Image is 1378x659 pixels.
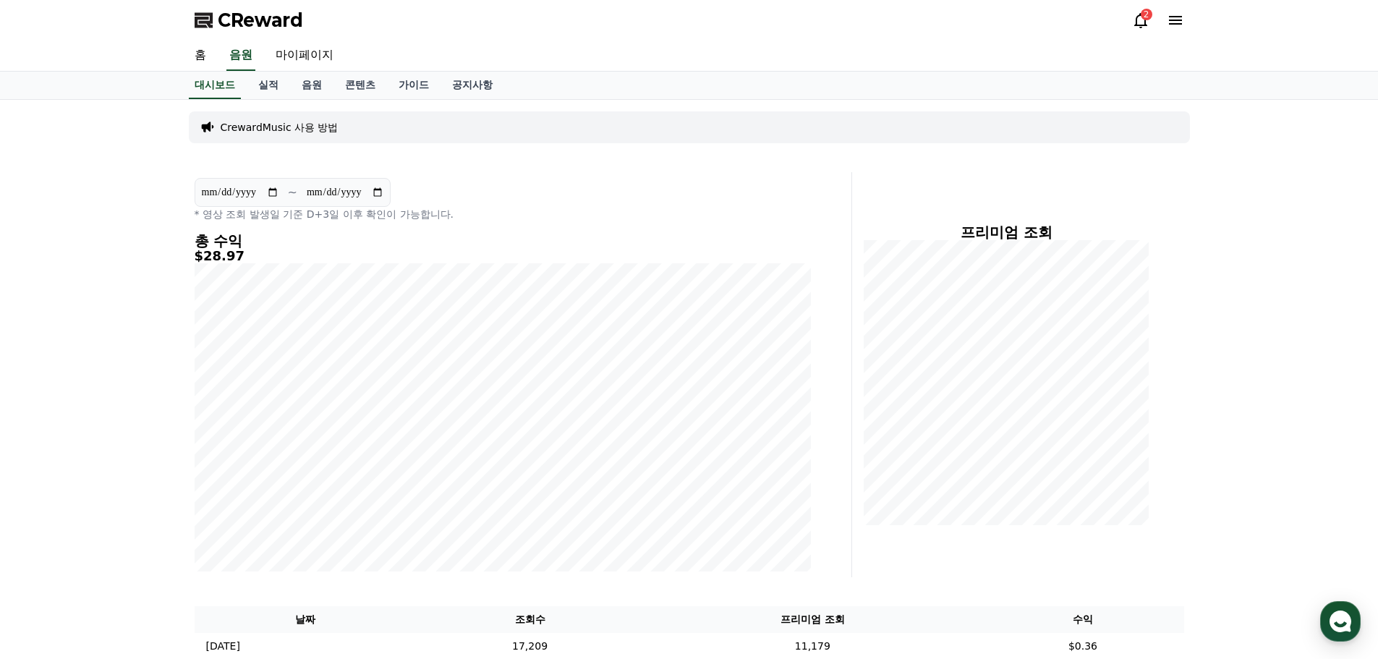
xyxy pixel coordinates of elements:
[1132,12,1149,29] a: 2
[1141,9,1152,20] div: 2
[387,72,441,99] a: 가이드
[195,233,811,249] h4: 총 수익
[218,9,303,32] span: CReward
[195,9,303,32] a: CReward
[264,41,345,71] a: 마이페이지
[441,72,504,99] a: 공지사항
[226,41,255,71] a: 음원
[221,120,339,135] a: CrewardMusic 사용 방법
[982,606,1183,633] th: 수익
[195,606,417,633] th: 날짜
[864,224,1149,240] h4: 프리미엄 조회
[247,72,290,99] a: 실적
[288,184,297,201] p: ~
[206,639,240,654] p: [DATE]
[643,606,982,633] th: 프리미엄 조회
[195,249,811,263] h5: $28.97
[333,72,387,99] a: 콘텐츠
[189,72,241,99] a: 대시보드
[417,606,644,633] th: 조회수
[195,207,811,221] p: * 영상 조회 발생일 기준 D+3일 이후 확인이 가능합니다.
[290,72,333,99] a: 음원
[183,41,218,71] a: 홈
